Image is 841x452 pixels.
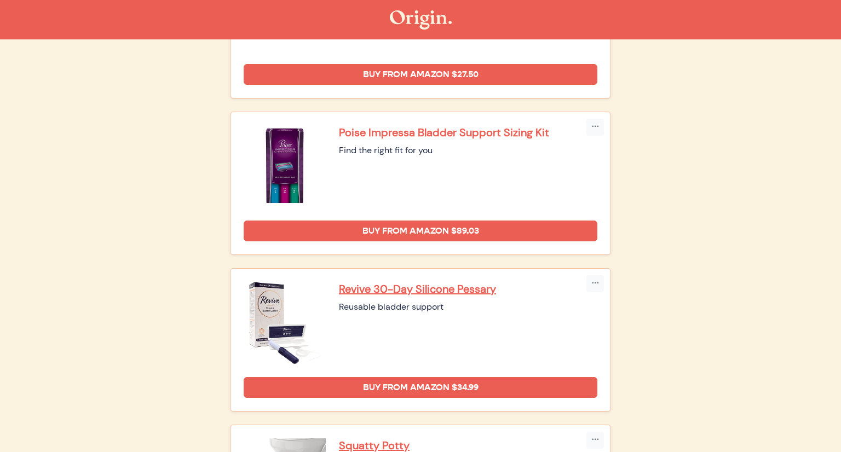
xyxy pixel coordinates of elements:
img: Revive 30-Day Silicone Pessary [244,282,326,364]
div: Find the right fit for you [339,144,597,157]
a: Poise Impressa Bladder Support Sizing Kit [339,125,597,140]
div: Reusable bladder support [339,300,597,314]
img: Poise Impressa Bladder Support Sizing Kit [244,125,326,207]
img: The Origin Shop [390,10,452,30]
a: Buy from Amazon $34.99 [244,377,597,398]
a: Buy from Amazon $89.03 [244,221,597,241]
a: Buy from Amazon $27.50 [244,64,597,85]
a: Revive 30-Day Silicone Pessary [339,282,597,296]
